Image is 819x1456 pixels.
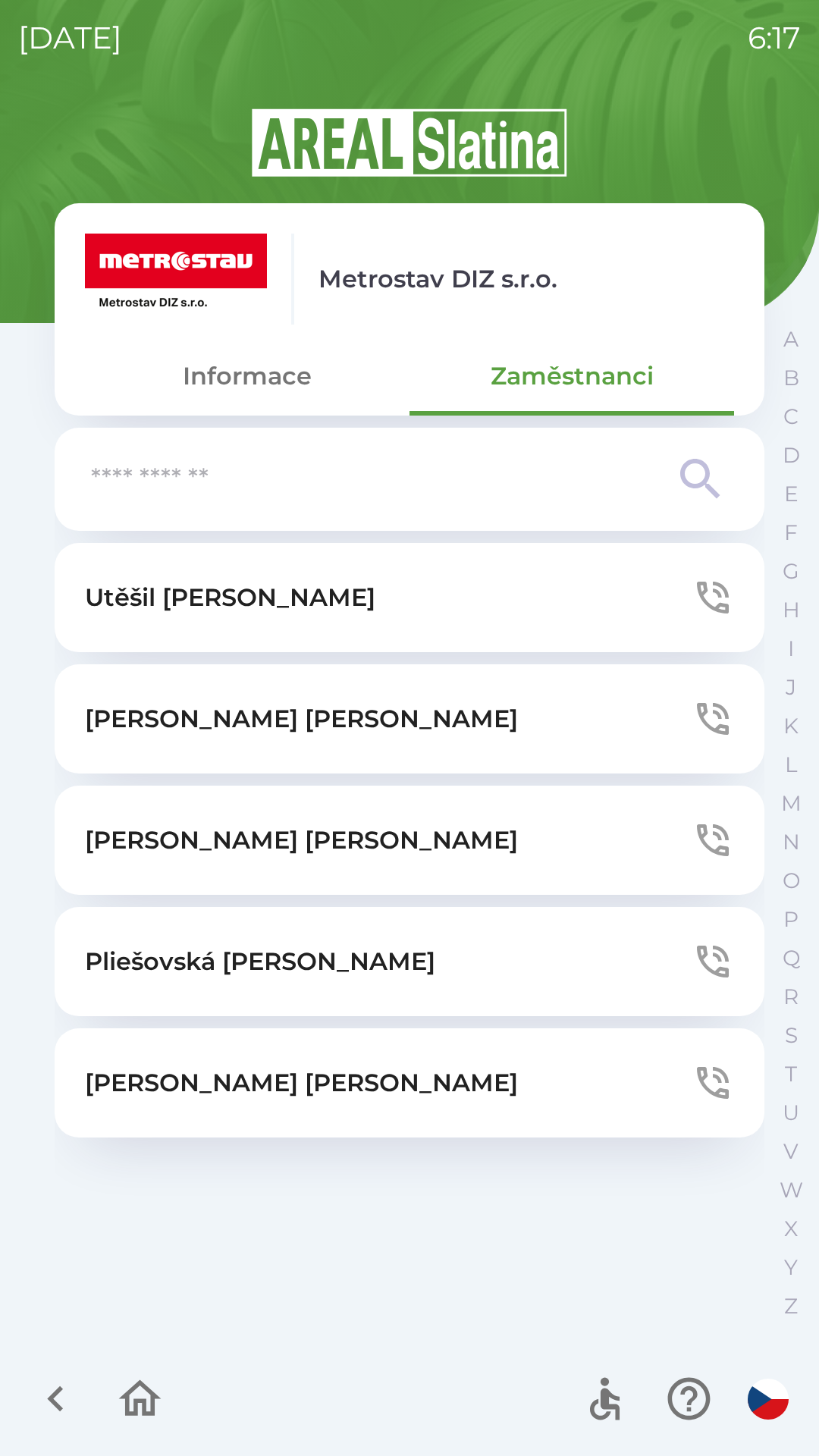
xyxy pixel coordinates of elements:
[409,349,734,403] button: Zaměstnanci
[55,1028,764,1137] button: [PERSON_NAME] [PERSON_NAME]
[85,234,267,325] img: 9b95eaf7-0c38-4c32-8346-3714748d4034.png
[55,543,764,652] button: Utěšil [PERSON_NAME]
[85,579,375,616] p: Utěšil [PERSON_NAME]
[318,261,557,297] p: Metrostav DIZ s.r.o.
[55,664,764,773] button: [PERSON_NAME] [PERSON_NAME]
[55,106,764,179] img: Logo
[85,822,518,858] p: [PERSON_NAME] [PERSON_NAME]
[85,701,518,737] p: [PERSON_NAME] [PERSON_NAME]
[85,1065,518,1101] p: [PERSON_NAME] [PERSON_NAME]
[55,786,764,895] button: [PERSON_NAME] [PERSON_NAME]
[85,349,409,403] button: Informace
[748,1379,789,1420] img: cs flag
[85,943,435,980] p: Pliešovská [PERSON_NAME]
[18,15,122,61] p: [DATE]
[748,15,801,61] p: 6:17
[55,907,764,1016] button: Pliešovská [PERSON_NAME]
